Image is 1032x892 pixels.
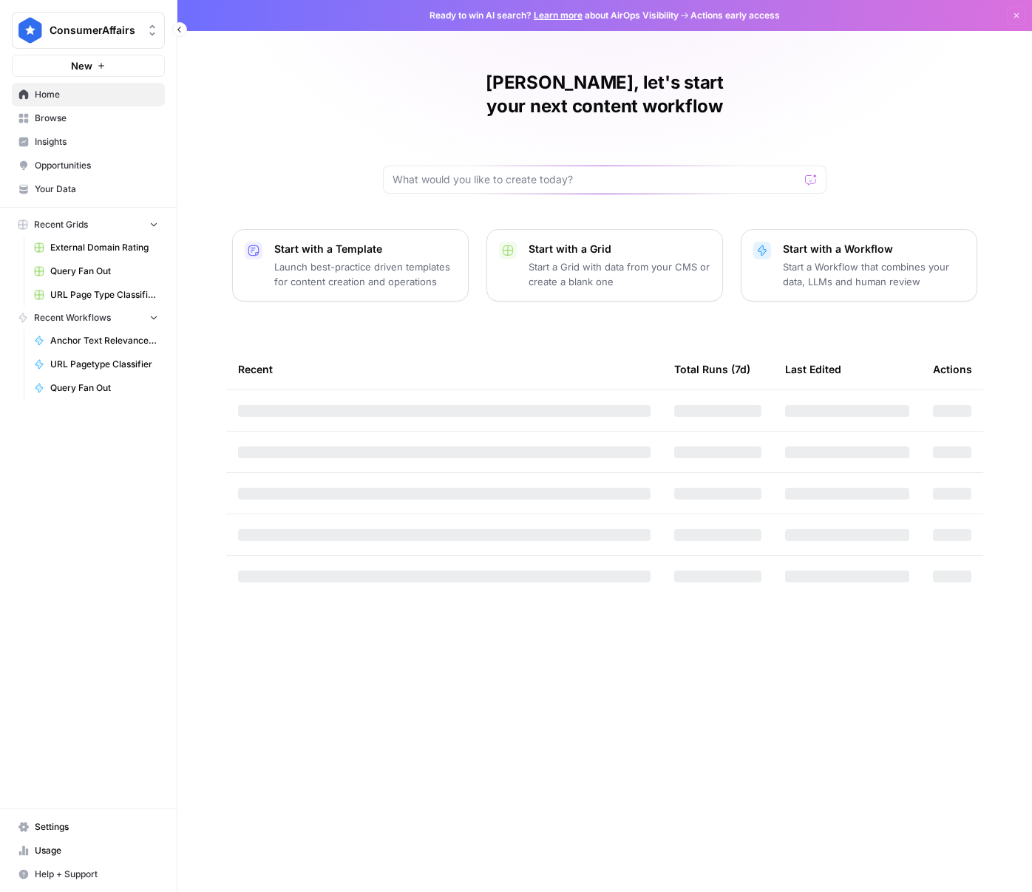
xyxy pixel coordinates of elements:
[50,381,158,395] span: Query Fan Out
[785,349,841,389] div: Last Edited
[35,112,158,125] span: Browse
[12,130,165,154] a: Insights
[50,358,158,371] span: URL Pagetype Classifier
[12,307,165,329] button: Recent Workflows
[12,12,165,49] button: Workspace: ConsumerAffairs
[35,88,158,101] span: Home
[12,839,165,862] a: Usage
[486,229,723,302] button: Start with a GridStart a Grid with data from your CMS or create a blank one
[50,265,158,278] span: Query Fan Out
[12,83,165,106] a: Home
[50,241,158,254] span: External Domain Rating
[27,376,165,400] a: Query Fan Out
[12,154,165,177] a: Opportunities
[27,329,165,353] a: Anchor Text Relevance Checker
[238,349,651,389] div: Recent
[529,242,710,256] p: Start with a Grid
[34,311,111,324] span: Recent Workflows
[430,9,679,22] span: Ready to win AI search? about AirOps Visibility
[529,259,710,289] p: Start a Grid with data from your CMS or create a blank one
[274,259,456,289] p: Launch best-practice driven templates for content creation and operations
[35,844,158,857] span: Usage
[17,17,44,44] img: ConsumerAffairs Logo
[232,229,469,302] button: Start with a TemplateLaunch best-practice driven templates for content creation and operations
[27,259,165,283] a: Query Fan Out
[50,288,158,302] span: URL Page Type Classification
[690,9,780,22] span: Actions early access
[274,242,456,256] p: Start with a Template
[12,177,165,201] a: Your Data
[71,58,92,73] span: New
[383,71,826,118] h1: [PERSON_NAME], let's start your next content workflow
[783,242,965,256] p: Start with a Workflow
[674,349,750,389] div: Total Runs (7d)
[35,868,158,881] span: Help + Support
[12,55,165,77] button: New
[27,236,165,259] a: External Domain Rating
[34,218,88,231] span: Recent Grids
[741,229,977,302] button: Start with a WorkflowStart a Workflow that combines your data, LLMs and human review
[27,283,165,307] a: URL Page Type Classification
[12,815,165,839] a: Settings
[27,353,165,376] a: URL Pagetype Classifier
[12,106,165,130] a: Browse
[783,259,965,289] p: Start a Workflow that combines your data, LLMs and human review
[50,23,139,38] span: ConsumerAffairs
[933,349,972,389] div: Actions
[12,862,165,886] button: Help + Support
[35,183,158,196] span: Your Data
[35,159,158,172] span: Opportunities
[393,172,799,187] input: What would you like to create today?
[50,334,158,347] span: Anchor Text Relevance Checker
[35,135,158,149] span: Insights
[12,214,165,236] button: Recent Grids
[35,820,158,834] span: Settings
[534,10,583,21] a: Learn more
